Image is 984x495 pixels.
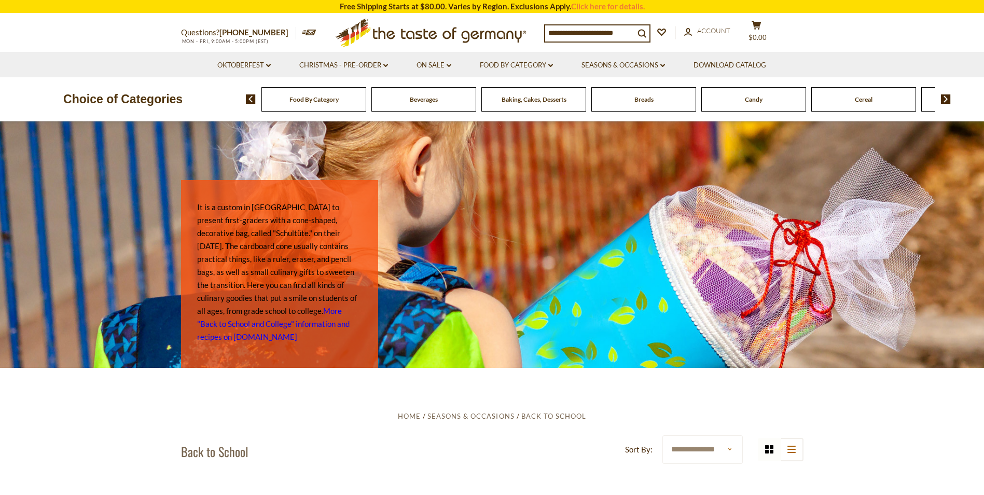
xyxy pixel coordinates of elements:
[410,95,438,103] a: Beverages
[581,60,665,71] a: Seasons & Occasions
[398,412,421,420] a: Home
[741,20,772,46] button: $0.00
[749,33,767,42] span: $0.00
[855,95,872,103] a: Cereal
[625,443,653,456] label: Sort By:
[417,60,451,71] a: On Sale
[181,26,296,39] p: Questions?
[299,60,388,71] a: Christmas - PRE-ORDER
[219,27,288,37] a: [PHONE_NUMBER]
[181,444,248,459] h1: Back to School
[246,94,256,104] img: previous arrow
[694,60,766,71] a: Download Catalog
[745,95,763,103] a: Candy
[684,25,730,37] a: Account
[197,201,362,343] p: It is a custom in [GEOGRAPHIC_DATA] to present first-graders with a cone-shaped, decorative bag, ...
[197,306,350,341] a: More "Back to School and College" information and recipes on [DOMAIN_NAME]
[217,60,271,71] a: Oktoberfest
[634,95,654,103] a: Breads
[181,38,269,44] span: MON - FRI, 9:00AM - 5:00PM (EST)
[480,60,553,71] a: Food By Category
[697,26,730,35] span: Account
[571,2,645,11] a: Click here for details.
[941,94,951,104] img: next arrow
[289,95,339,103] a: Food By Category
[521,412,586,420] a: Back to School
[427,412,514,420] a: Seasons & Occasions
[502,95,566,103] a: Baking, Cakes, Desserts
